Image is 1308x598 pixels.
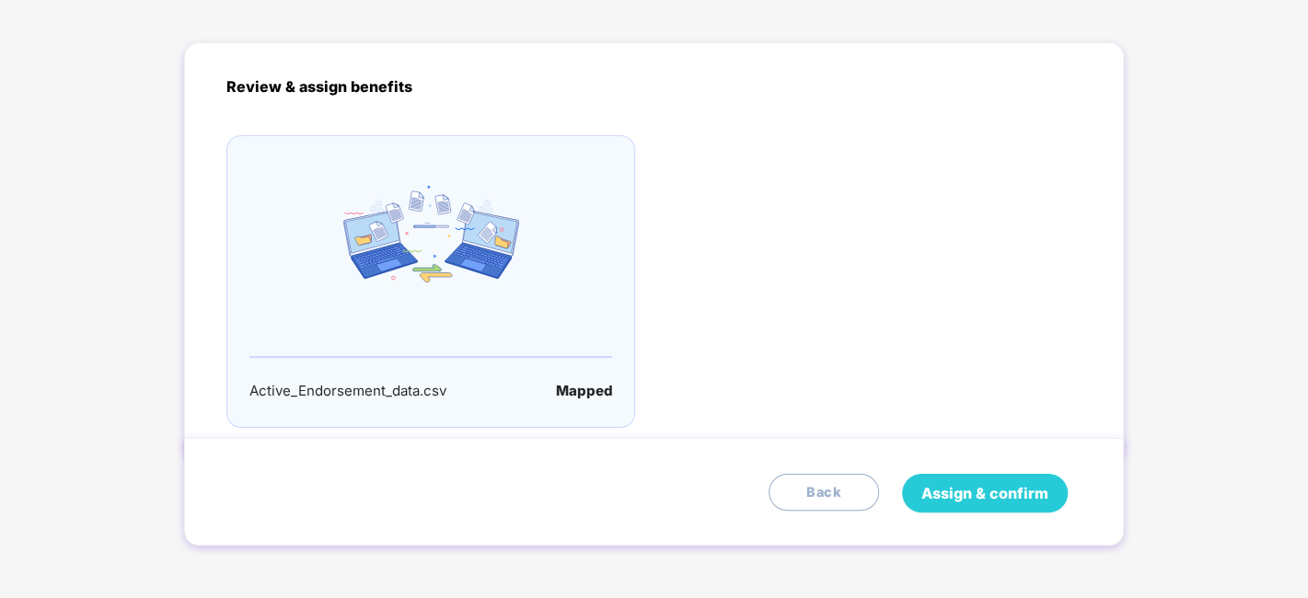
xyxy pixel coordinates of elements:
[902,474,1068,512] button: Assign & confirm
[921,482,1048,505] span: Assign & confirm
[226,75,1082,98] p: Review & assign benefits
[555,380,612,402] div: Mapped
[343,186,519,282] img: email_icon
[769,474,879,511] button: Back
[249,380,446,402] div: Active_Endorsement_data.csv
[806,482,841,503] span: Back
